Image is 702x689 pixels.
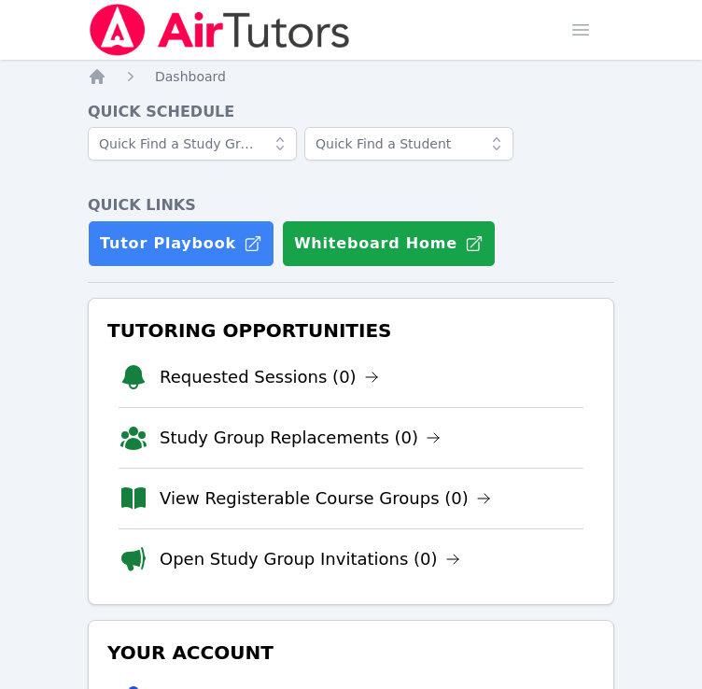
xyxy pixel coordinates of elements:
[160,485,491,512] a: View Registerable Course Groups (0)
[160,364,379,390] a: Requested Sessions (0)
[88,101,614,123] h4: Quick Schedule
[104,636,598,669] h3: Your Account
[304,127,513,161] input: Quick Find a Student
[282,220,496,267] button: Whiteboard Home
[88,194,614,217] h4: Quick Links
[88,220,274,267] a: Tutor Playbook
[88,127,297,161] input: Quick Find a Study Group
[88,67,614,86] nav: Breadcrumb
[104,314,598,347] h3: Tutoring Opportunities
[155,69,226,84] span: Dashboard
[160,425,441,451] a: Study Group Replacements (0)
[160,546,460,572] a: Open Study Group Invitations (0)
[155,67,226,86] a: Dashboard
[88,4,352,56] img: Air Tutors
